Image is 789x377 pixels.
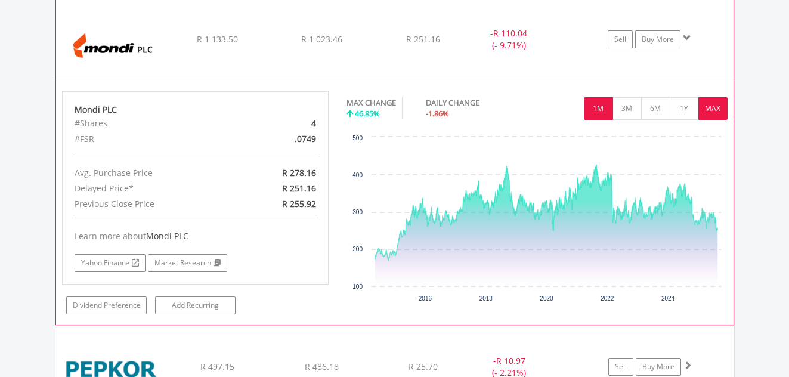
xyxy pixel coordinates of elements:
[608,358,633,376] a: Sell
[352,246,363,252] text: 200
[352,172,363,178] text: 400
[346,131,727,310] svg: Interactive chart
[612,97,642,120] button: 3M
[635,30,680,48] a: Buy More
[346,97,396,109] div: MAX CHANGE
[146,230,188,242] span: Mondi PLC
[584,97,613,120] button: 1M
[346,131,728,310] div: Chart. Highcharts interactive chart.
[75,254,146,272] a: Yahoo Finance
[239,131,325,147] div: .0749
[670,97,699,120] button: 1Y
[464,27,553,51] div: - (- 9.71%)
[540,295,553,302] text: 2020
[148,254,227,272] a: Market Research
[75,104,317,116] div: Mondi PLC
[636,358,681,376] a: Buy More
[66,181,239,196] div: Delayed Price*
[608,30,633,48] a: Sell
[355,108,380,119] span: 46.85%
[601,295,614,302] text: 2022
[282,167,316,178] span: R 278.16
[406,33,440,45] span: R 251.16
[66,131,239,147] div: #FSR
[239,116,325,131] div: 4
[66,165,239,181] div: Avg. Purchase Price
[301,33,342,45] span: R 1 023.46
[409,361,438,372] span: R 25.70
[200,361,234,372] span: R 497.15
[496,355,525,366] span: R 10.97
[305,361,339,372] span: R 486.18
[419,295,432,302] text: 2016
[426,108,449,119] span: -1.86%
[352,283,363,290] text: 100
[66,116,239,131] div: #Shares
[155,296,236,314] a: Add Recurring
[493,27,527,39] span: R 110.04
[282,183,316,194] span: R 251.16
[282,198,316,209] span: R 255.92
[62,13,165,78] img: EQU.ZA.MNP.png
[641,97,670,120] button: 6M
[66,196,239,212] div: Previous Close Price
[426,97,521,109] div: DAILY CHANGE
[197,33,238,45] span: R 1 133.50
[698,97,728,120] button: MAX
[75,230,317,242] div: Learn more about
[661,295,675,302] text: 2024
[352,135,363,141] text: 500
[66,296,147,314] a: Dividend Preference
[479,295,493,302] text: 2018
[352,209,363,215] text: 300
